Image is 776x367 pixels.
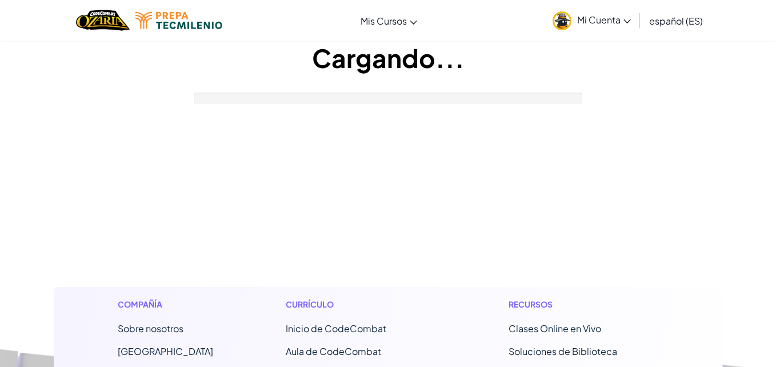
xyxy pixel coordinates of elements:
[76,9,129,32] a: Ozaria by CodeCombat logo
[286,345,381,357] a: Aula de CodeCombat
[547,2,637,38] a: Mi Cuenta
[361,15,407,27] span: Mis Cursos
[135,12,222,29] img: Tecmilenio logo
[643,5,709,36] a: español (ES)
[649,15,703,27] span: español (ES)
[118,345,213,357] a: [GEOGRAPHIC_DATA]
[509,322,601,334] a: Clases Online en Vivo
[553,11,571,30] img: avatar
[577,14,631,26] span: Mi Cuenta
[118,298,213,310] h1: Compañía
[286,322,386,334] span: Inicio de CodeCombat
[76,9,129,32] img: Home
[118,322,183,334] a: Sobre nosotros
[286,298,436,310] h1: Currículo
[509,345,617,357] a: Soluciones de Biblioteca
[355,5,423,36] a: Mis Cursos
[509,298,659,310] h1: Recursos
